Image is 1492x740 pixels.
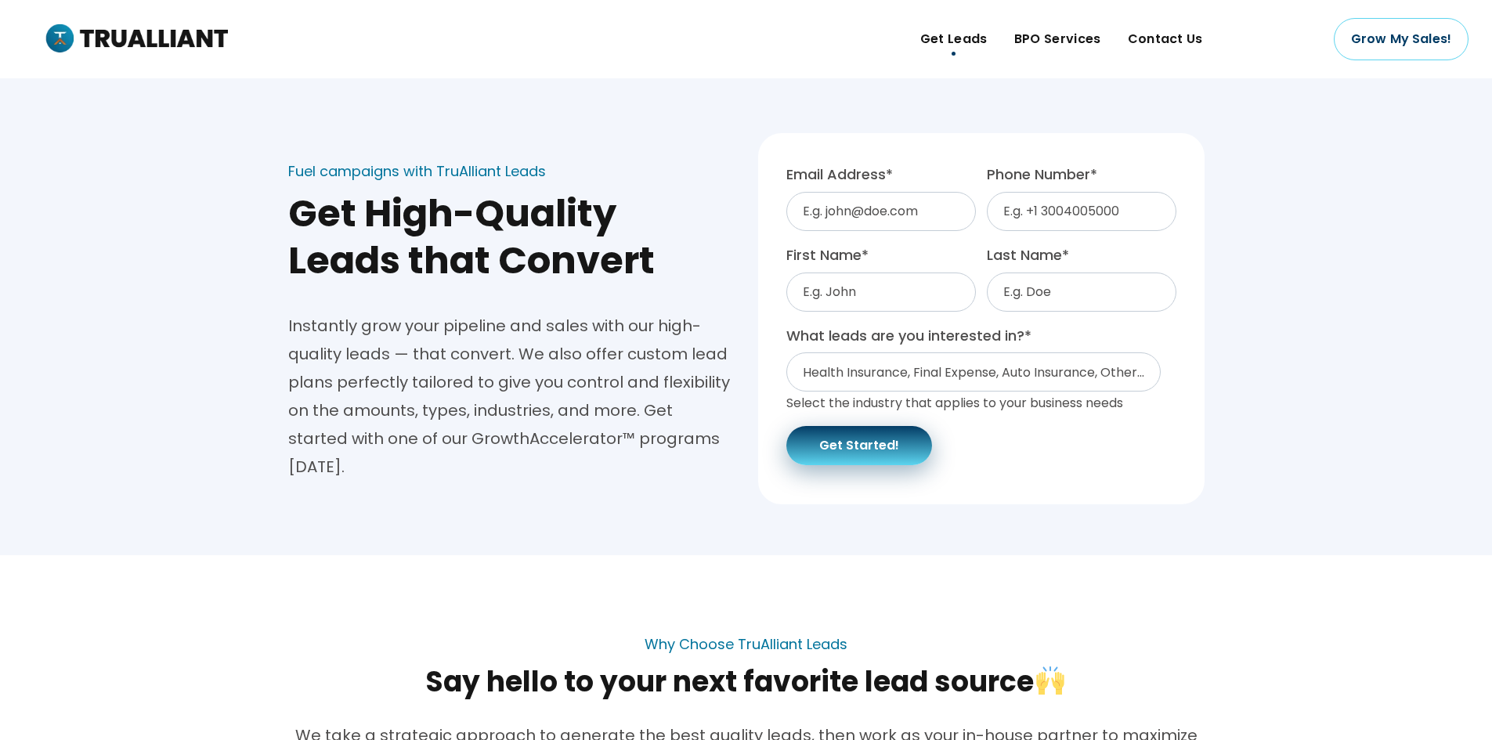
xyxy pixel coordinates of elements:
[786,192,976,231] input: E.g. john@doe.com
[288,312,735,481] div: Instantly grow your pipeline and sales with our high-quality leads — that convert. We also offer ...
[1014,27,1101,51] span: BPO Services
[920,27,988,51] span: Get Leads
[786,323,1176,349] label: What leads are you interested in?
[288,164,546,179] div: Fuel campaigns with TruAlliant Leads
[786,273,976,312] input: E.g. John
[987,273,1176,312] input: E.g. Doe
[786,161,976,188] label: Email Address
[987,161,1176,188] label: Phone Number
[1128,27,1203,51] span: Contact Us
[288,190,735,284] h2: Get High-Quality Leads that Convert
[288,663,1205,701] h2: Say hello to your next favorite lead source
[1036,666,1064,695] img: 🙌
[645,637,847,652] div: Why Choose TruAlliant Leads
[786,394,1123,412] span: Select the industry that applies to your business needs
[987,242,1176,269] label: Last Name
[987,192,1176,231] input: E.g. +1 3004005000
[786,242,976,269] label: First Name
[1334,18,1469,60] a: Grow My Sales!
[786,426,932,465] button: Get Started!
